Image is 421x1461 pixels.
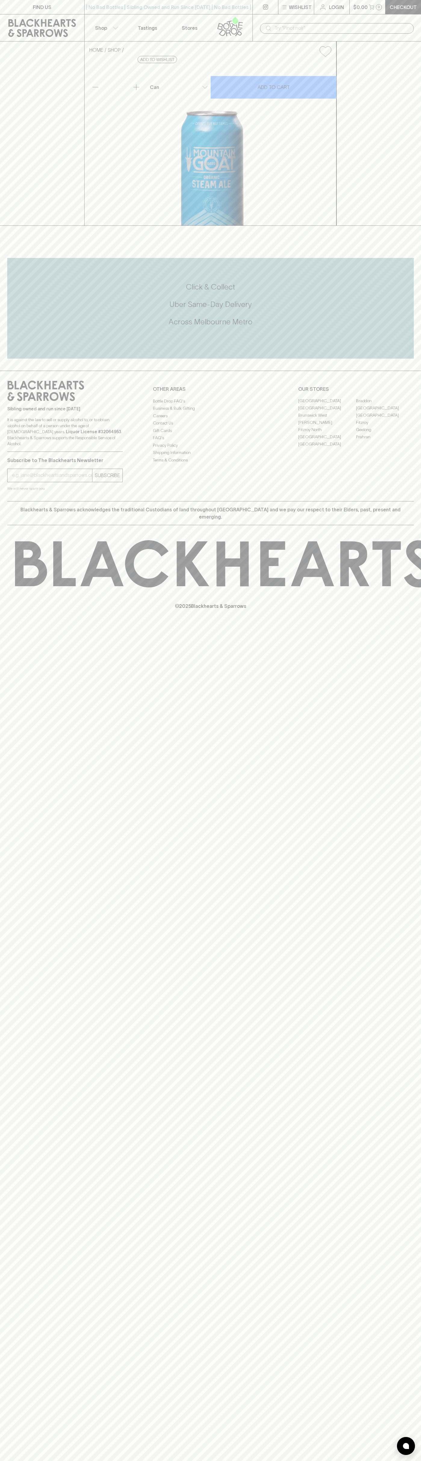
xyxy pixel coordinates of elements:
p: SUBSCRIBE [95,472,120,479]
a: SHOP [108,47,121,53]
img: 3010.png [85,62,336,225]
img: bubble-icon [403,1443,409,1449]
p: FIND US [33,4,51,11]
a: [GEOGRAPHIC_DATA] [298,433,356,441]
a: Shipping Information [153,449,268,456]
a: Tastings [126,14,169,41]
p: OTHER AREAS [153,385,268,393]
a: [PERSON_NAME] [298,419,356,426]
h5: Click & Collect [7,282,414,292]
a: [GEOGRAPHIC_DATA] [298,441,356,448]
a: [GEOGRAPHIC_DATA] [356,405,414,412]
p: Stores [182,24,197,32]
a: Privacy Policy [153,442,268,449]
p: 0 [378,5,380,9]
a: Business & Bulk Gifting [153,405,268,412]
h5: Across Melbourne Metro [7,317,414,327]
p: Can [150,84,159,91]
input: Try "Pinot noir" [274,23,409,33]
a: Terms & Conditions [153,456,268,464]
p: It is against the law to sell or supply alcohol to, or to obtain alcohol on behalf of a person un... [7,417,123,447]
a: Braddon [356,397,414,405]
strong: Liquor License #32064953 [66,429,121,434]
button: ADD TO CART [211,76,336,99]
a: Bottle Drop FAQ's [153,397,268,405]
a: Stores [169,14,211,41]
a: Gift Cards [153,427,268,434]
p: ADD TO CART [258,84,290,91]
h5: Uber Same-Day Delivery [7,299,414,309]
a: Geelong [356,426,414,433]
a: Careers [153,412,268,419]
button: Add to wishlist [317,44,334,59]
a: [GEOGRAPHIC_DATA] [298,405,356,412]
a: [GEOGRAPHIC_DATA] [356,412,414,419]
p: Tastings [138,24,157,32]
button: SUBSCRIBE [92,469,122,482]
div: Can [147,81,210,93]
p: We will never spam you [7,485,123,492]
a: FAQ's [153,434,268,442]
p: $0.00 [353,4,368,11]
div: Call to action block [7,258,414,359]
input: e.g. jane@blackheartsandsparrows.com.au [12,470,92,480]
p: Login [329,4,344,11]
a: Prahran [356,433,414,441]
button: Add to wishlist [138,56,177,63]
p: Sibling owned and run since [DATE] [7,406,123,412]
a: Contact Us [153,420,268,427]
p: Shop [95,24,107,32]
a: Fitzroy North [298,426,356,433]
button: Shop [85,14,127,41]
p: Wishlist [289,4,312,11]
a: Fitzroy [356,419,414,426]
p: Subscribe to The Blackhearts Newsletter [7,457,123,464]
p: OUR STORES [298,385,414,393]
a: Brunswick West [298,412,356,419]
p: Checkout [390,4,417,11]
a: HOME [89,47,103,53]
p: Blackhearts & Sparrows acknowledges the traditional Custodians of land throughout [GEOGRAPHIC_DAT... [12,506,409,520]
a: [GEOGRAPHIC_DATA] [298,397,356,405]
